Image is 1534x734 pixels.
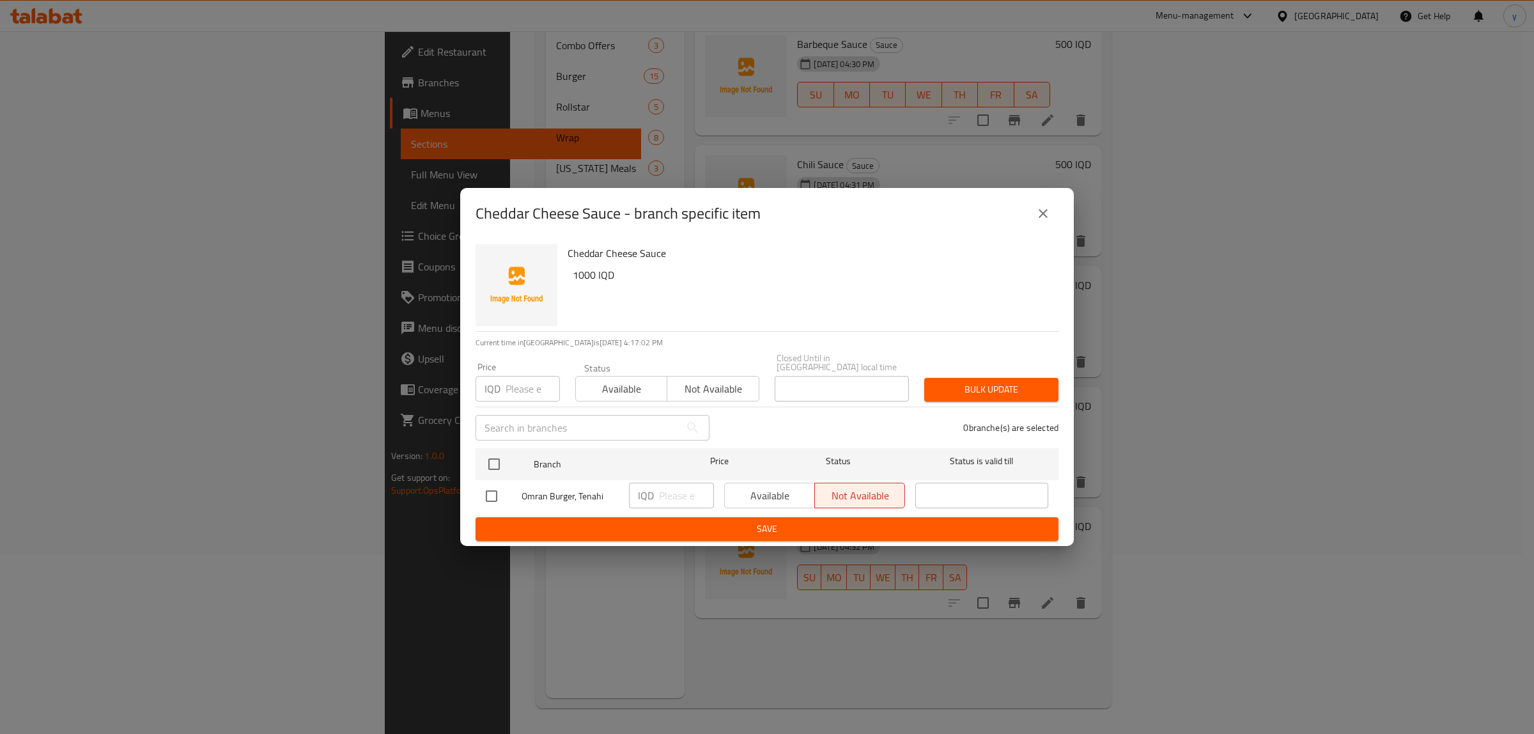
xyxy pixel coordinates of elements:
span: Status is valid till [915,453,1048,469]
p: IQD [638,488,654,503]
button: Available [575,376,667,402]
p: 0 branche(s) are selected [963,421,1058,434]
input: Please enter price [659,483,714,508]
button: close [1028,198,1058,229]
h6: 1000 IQD [573,266,1048,284]
span: Available [581,380,662,398]
span: Branch [534,457,667,472]
h6: Cheddar Cheese Sauce [568,244,1048,262]
span: Not available [672,380,754,398]
p: IQD [484,381,500,396]
img: Cheddar Cheese Sauce [476,244,557,326]
input: Search in branches [476,415,680,441]
span: Price [677,453,762,469]
span: Status [772,453,905,469]
button: Save [476,517,1058,541]
span: Omran Burger, Tenahi [522,488,619,504]
button: Bulk update [924,378,1058,402]
p: Current time in [GEOGRAPHIC_DATA] is [DATE] 4:17:02 PM [476,337,1058,348]
h2: Cheddar Cheese Sauce - branch specific item [476,203,761,224]
span: Bulk update [934,382,1048,398]
button: Not available [667,376,759,402]
span: Save [486,521,1048,537]
input: Please enter price [506,376,560,402]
